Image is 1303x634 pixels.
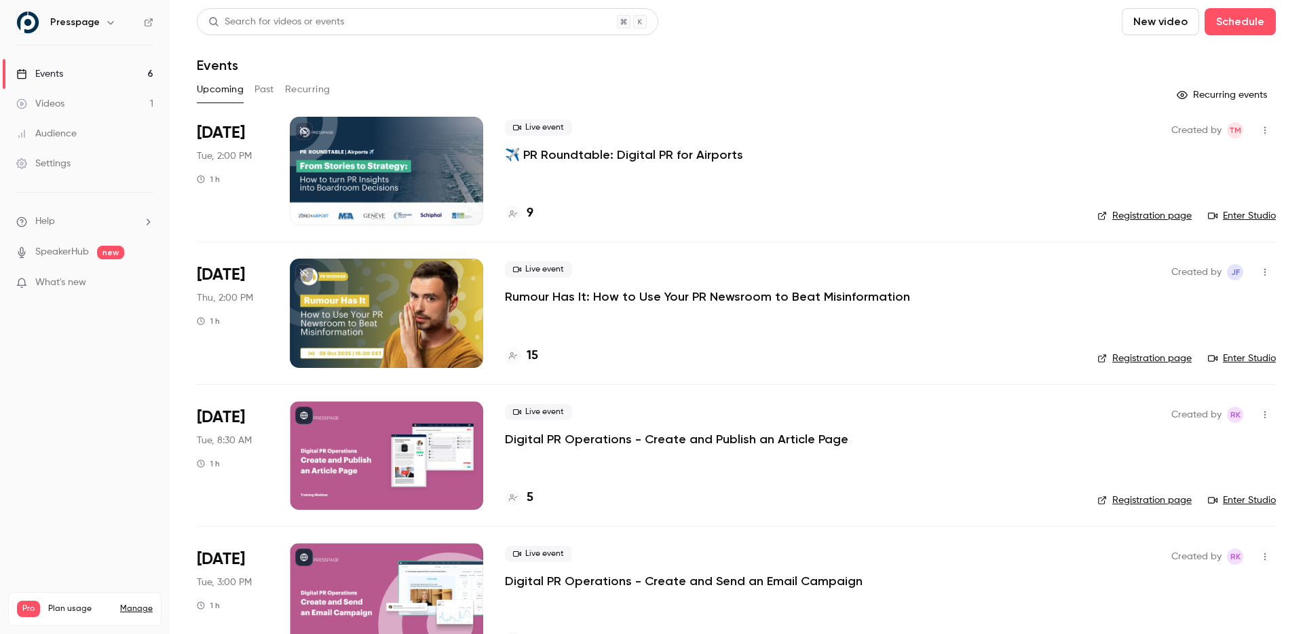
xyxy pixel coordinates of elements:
[505,573,863,589] a: Digital PR Operations - Create and Send an Email Campaign
[197,548,245,570] span: [DATE]
[120,603,153,614] a: Manage
[1208,209,1276,223] a: Enter Studio
[17,12,39,33] img: Presspage
[1097,493,1192,507] a: Registration page
[35,215,55,229] span: Help
[197,458,220,469] div: 1 h
[1227,264,1243,280] span: Jesse Finn-Brown
[505,431,848,447] a: Digital PR Operations - Create and Publish an Article Page
[16,67,63,81] div: Events
[197,264,245,286] span: [DATE]
[1208,352,1276,365] a: Enter Studio
[197,600,220,611] div: 1 h
[505,546,572,562] span: Live event
[1227,122,1243,138] span: Teis Meijer
[1205,8,1276,35] button: Schedule
[50,16,100,29] h6: Presspage
[1229,122,1241,138] span: TM
[16,157,71,170] div: Settings
[1122,8,1199,35] button: New video
[16,97,64,111] div: Videos
[97,246,124,259] span: new
[16,215,153,229] li: help-dropdown-opener
[505,489,533,507] a: 5
[505,288,910,305] a: Rumour Has It: How to Use Your PR Newsroom to Beat Misinformation
[137,277,153,289] iframe: Noticeable Trigger
[197,401,268,510] div: Nov 4 Tue, 9:30 AM (Europe/Amsterdam)
[505,404,572,420] span: Live event
[1230,407,1241,423] span: RK
[197,79,244,100] button: Upcoming
[197,149,252,163] span: Tue, 2:00 PM
[197,434,252,447] span: Tue, 8:30 AM
[197,174,220,185] div: 1 h
[197,259,268,367] div: Oct 30 Thu, 3:00 PM (Europe/Amsterdam)
[197,117,268,225] div: Oct 21 Tue, 3:00 PM (Europe/Amsterdam)
[1171,407,1222,423] span: Created by
[254,79,274,100] button: Past
[1097,209,1192,223] a: Registration page
[505,204,533,223] a: 9
[48,603,112,614] span: Plan usage
[208,15,344,29] div: Search for videos or events
[505,119,572,136] span: Live event
[1097,352,1192,365] a: Registration page
[505,147,743,163] a: ✈️ PR Roundtable: Digital PR for Airports
[527,204,533,223] h4: 9
[1171,264,1222,280] span: Created by
[527,489,533,507] h4: 5
[197,122,245,144] span: [DATE]
[1231,264,1240,280] span: JF
[197,407,245,428] span: [DATE]
[16,127,77,141] div: Audience
[505,347,538,365] a: 15
[197,57,238,73] h1: Events
[197,291,253,305] span: Thu, 2:00 PM
[1171,548,1222,565] span: Created by
[1171,122,1222,138] span: Created by
[197,576,252,589] span: Tue, 3:00 PM
[1230,548,1241,565] span: RK
[505,261,572,278] span: Live event
[35,245,89,259] a: SpeakerHub
[1227,407,1243,423] span: Robin Kleine
[285,79,331,100] button: Recurring
[197,316,220,327] div: 1 h
[527,347,538,365] h4: 15
[1208,493,1276,507] a: Enter Studio
[1227,548,1243,565] span: Robin Kleine
[1171,84,1276,106] button: Recurring events
[17,601,40,617] span: Pro
[35,276,86,290] span: What's new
